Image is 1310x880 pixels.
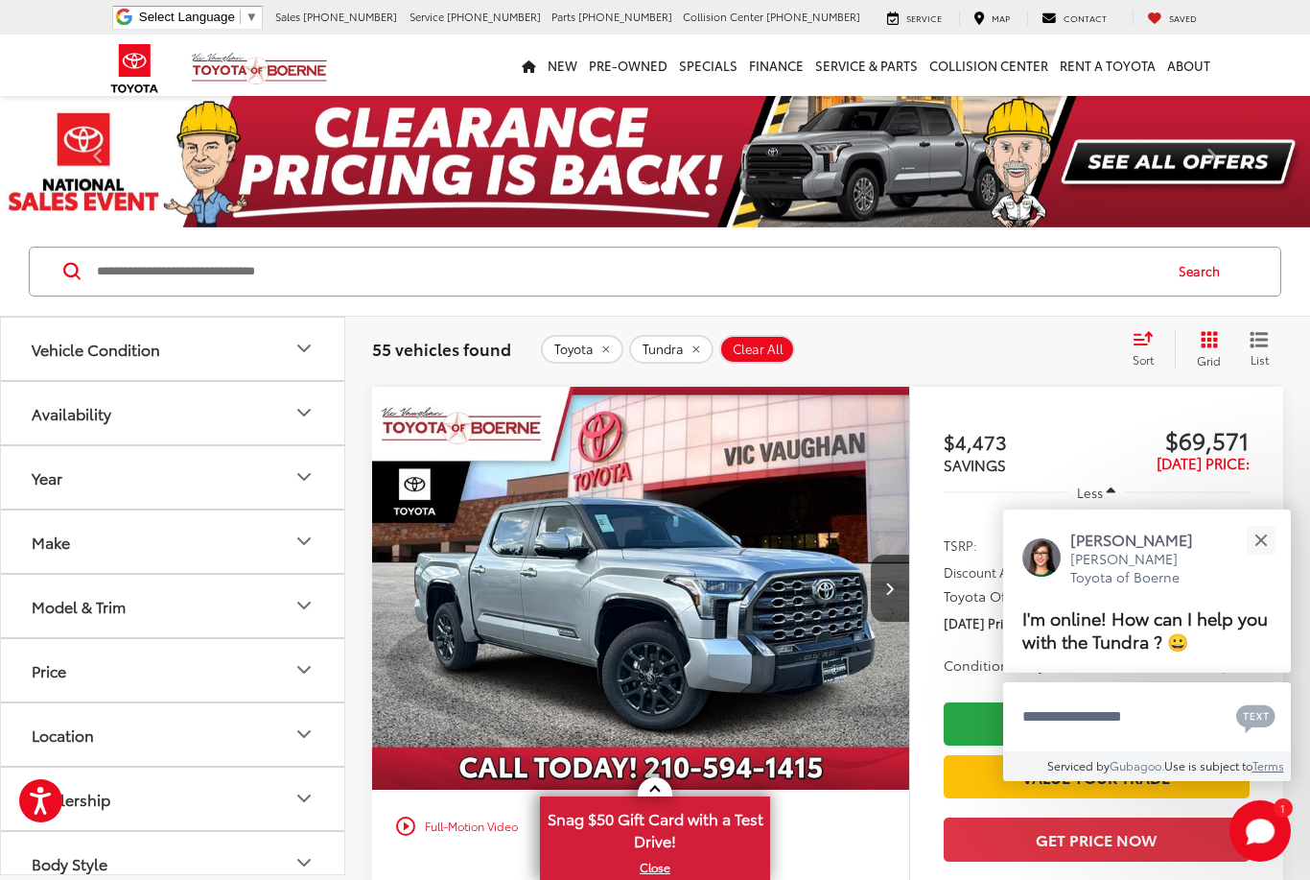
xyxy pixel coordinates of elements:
span: List [1250,351,1269,368]
input: Search by Make, Model, or Keyword [95,249,1160,295]
span: [PHONE_NUMBER] [578,9,672,24]
a: Specials [673,35,743,96]
span: Less [1077,484,1103,501]
div: Price [292,658,316,681]
div: Make [32,533,70,551]
span: $4,473 [944,427,1097,456]
div: Model & Trim [32,597,126,615]
button: remove Tundra [629,335,713,364]
a: Check Availability [944,702,1250,746]
span: [PHONE_NUMBER] [303,9,397,24]
button: Chat with SMS [1230,695,1281,738]
span: Contact [1064,12,1107,24]
div: Price [32,661,66,679]
button: Clear All [719,335,795,364]
a: Home [516,35,542,96]
span: Clear All [733,342,784,357]
div: Location [292,723,316,746]
button: Select sort value [1123,330,1175,369]
span: Conditional Toyota Offers [944,655,1135,675]
a: Map [959,11,1024,26]
div: Dealership [292,787,316,810]
span: TSRP: [944,535,977,555]
button: MakeMake [1,511,346,573]
button: AvailabilityAvailability [1,382,346,444]
button: Close [1240,519,1281,560]
span: Serviced by [1047,757,1110,773]
div: 2025 Toyota Tundra Platinum 0 [371,387,911,791]
div: Body Style [32,854,107,872]
p: [PERSON_NAME] Toyota of Boerne [1070,550,1212,587]
a: Rent a Toyota [1054,35,1161,96]
span: Grid [1197,352,1221,369]
a: Service & Parts: Opens in a new tab [809,35,924,96]
div: Model & Trim [292,594,316,617]
span: Tundra [643,342,684,357]
img: Vic Vaughan Toyota of Boerne [191,52,328,85]
span: [PHONE_NUMBER] [766,9,860,24]
button: DealershipDealership [1,768,346,830]
a: Terms [1252,757,1284,773]
div: Body Style [292,851,316,874]
a: Gubagoo. [1110,757,1164,773]
button: List View [1235,330,1283,369]
span: 1 [1280,803,1285,812]
div: Availability [32,404,111,422]
svg: Text [1236,702,1275,733]
a: My Saved Vehicles [1133,11,1211,26]
span: SAVINGS [944,454,1006,475]
textarea: Type your message [1003,682,1291,751]
span: [PHONE_NUMBER] [447,9,541,24]
div: Vehicle Condition [292,337,316,360]
p: [PERSON_NAME] [1070,529,1212,550]
button: Toggle Chat Window [1229,800,1291,862]
span: Toyota Offers: [944,586,1058,606]
span: Select Language [139,10,235,24]
a: Select Language​ [139,10,258,24]
a: New [542,35,583,96]
span: Toyota [554,342,594,357]
span: Discount Amount: [944,562,1051,582]
button: Conditional Toyota Offers [944,655,1137,675]
span: Snag $50 Gift Card with a Test Drive! [542,798,768,857]
button: LocationLocation [1,703,346,766]
div: Location [32,725,94,744]
span: Collision Center [683,9,763,24]
button: Model & TrimModel & Trim [1,575,346,637]
a: Collision Center [924,35,1054,96]
button: PricePrice [1,639,346,702]
a: Pre-Owned [583,35,673,96]
span: ▼ [246,10,258,24]
span: Parts [551,9,575,24]
div: Availability [292,401,316,424]
a: Value Your Trade [944,755,1250,798]
span: Saved [1169,12,1197,24]
a: 2025 Toyota Tundra Platinum 4WD CrewMax 5.5ft2025 Toyota Tundra Platinum 4WD CrewMax 5.5ft2025 To... [371,387,911,791]
span: Sort [1133,351,1154,368]
svg: Start Chat [1229,800,1291,862]
span: Map [992,12,1010,24]
span: Sales [275,9,300,24]
img: 2025 Toyota Tundra Platinum 4WD CrewMax 5.5ft [371,387,911,792]
span: Service [409,9,444,24]
span: [DATE] Price: [944,613,1020,632]
button: Toyota Offers: [944,586,1061,606]
img: Toyota [99,37,171,100]
span: ​ [240,10,241,24]
a: Finance [743,35,809,96]
div: Vehicle Condition [32,340,160,358]
a: About [1161,35,1216,96]
div: Close[PERSON_NAME][PERSON_NAME] Toyota of BoerneI'm online! How can I help you with the Tundra ? ... [1003,510,1291,781]
a: Contact [1027,11,1121,26]
span: 55 vehicles found [372,337,511,360]
button: Grid View [1175,330,1235,369]
a: Service [873,11,956,26]
button: remove Toyota [541,335,623,364]
span: Service [906,12,942,24]
button: Next image [871,555,909,622]
div: Dealership [32,790,110,808]
span: $69,571 [1096,425,1250,454]
button: Search [1160,248,1248,296]
div: Year [292,465,316,488]
button: YearYear [1,446,346,509]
